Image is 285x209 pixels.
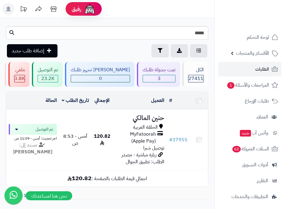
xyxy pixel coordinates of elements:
[38,66,58,73] div: تم التوصيل
[62,97,89,104] a: تاريخ الطلب
[181,62,209,87] a: الكل27411
[218,126,281,140] a: وآتس آبجديد
[31,62,64,87] a: تم التوصيل 23.2K
[115,115,165,121] h3: حنين المالكي
[71,75,130,82] span: 0
[12,47,44,54] span: إضافة طلب جديد
[218,30,281,45] a: لوحة التحكم
[227,82,234,89] span: 1
[13,148,52,155] strong: [PERSON_NAME]
[239,129,268,137] span: وآتس آب
[38,75,58,82] span: 23.2K
[256,113,268,121] span: العملاء
[122,151,164,165] span: زيارة مباشرة - مصدر الطلب: تطبيق الجوال
[232,145,269,153] span: السلات المتروكة
[227,81,269,89] span: المراجعات والأسئلة
[245,97,269,105] span: طلبات الإرجاع
[240,130,251,137] span: جديد
[218,142,281,156] a: السلات المتروكة62
[218,78,281,92] a: المراجعات والأسئلة1
[94,97,110,104] a: الإجمالي
[94,133,110,147] span: 120.82
[143,144,164,152] span: توصيل شبرا
[38,75,58,82] div: 23214
[14,75,25,82] span: 3.8K
[6,170,208,186] td: اجمالي قيمة الطلبات بالصفحة :
[257,177,268,185] span: التقارير
[9,135,57,141] div: اخر تحديث: أمس - 11:09 ص
[218,189,281,204] a: التطبيقات والخدمات
[14,75,25,82] div: 3818
[232,146,241,152] span: 62
[7,44,57,57] a: إضافة طلب جديد
[84,3,96,15] img: ai-face.png
[36,126,53,132] span: تم التوصيل
[218,158,281,172] a: أدوات التسويق
[63,133,87,147] span: أمس - 8:53 ص
[218,94,281,108] a: طلبات الإرجاع
[16,3,31,17] a: تحديثات المنصة
[247,33,269,41] span: لوحة التحكم
[169,136,172,143] span: #
[72,5,81,13] span: رفيق
[2,192,213,199] div: عرض 1 إلى 1 من 1 (1 صفحات)
[188,66,204,73] div: الكل
[218,110,281,124] a: العملاء
[71,66,130,73] div: [PERSON_NAME] تجهيز طلبك
[14,66,25,73] div: ملغي
[242,161,268,169] span: أدوات التسويق
[45,97,57,104] a: الحالة
[67,174,91,183] b: 120.82
[169,97,172,104] a: #
[231,192,268,201] span: التطبيقات والخدمات
[143,66,175,73] div: تمت جدولة طلبك
[136,62,181,87] a: تمت جدولة طلبك 3
[7,62,31,87] a: ملغي 3.8K
[236,49,269,57] span: الأقسام والمنتجات
[169,136,187,143] a: #37955
[64,62,136,87] a: [PERSON_NAME] تجهيز طلبك 0
[133,124,158,131] span: الحلقة الغربية
[218,62,281,76] a: الطلبات
[218,174,281,188] a: التقارير
[143,75,175,82] span: 3
[188,75,203,82] span: 27411
[244,16,279,29] img: logo-2.png
[4,142,61,155] div: مسند إلى:
[255,65,269,73] span: الطلبات
[115,131,156,145] span: MyFatoorah (Apple Pay)
[151,97,164,104] a: العميل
